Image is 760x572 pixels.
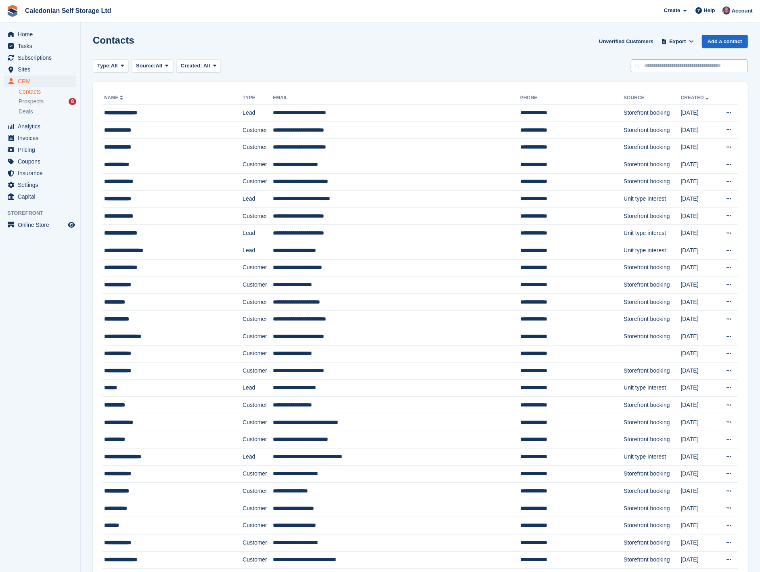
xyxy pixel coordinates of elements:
td: [DATE] [681,259,717,277]
td: Storefront booking [624,551,680,569]
td: Customer [243,328,273,345]
span: Type: [97,62,111,70]
td: Storefront booking [624,173,680,191]
a: menu [4,219,76,230]
td: Customer [243,500,273,517]
td: [DATE] [681,242,717,259]
span: Prospects [19,98,44,105]
span: Storefront [7,209,80,217]
a: Deals [19,107,76,116]
td: [DATE] [681,500,717,517]
span: Pricing [18,144,66,155]
td: Storefront booking [624,431,680,448]
td: Customer [243,534,273,552]
th: Type [243,92,273,105]
td: Storefront booking [624,397,680,414]
img: Lois Holling [722,6,731,15]
td: [DATE] [681,551,717,569]
td: [DATE] [681,465,717,483]
td: [DATE] [681,414,717,431]
span: Analytics [18,121,66,132]
h1: Contacts [93,35,134,46]
td: Storefront booking [624,139,680,156]
td: [DATE] [681,379,717,397]
td: Customer [243,173,273,191]
td: Customer [243,207,273,225]
a: Prospects 8 [19,97,76,106]
th: Phone [520,92,624,105]
td: [DATE] [681,225,717,242]
a: menu [4,121,76,132]
span: Help [704,6,715,15]
span: Deals [19,108,33,115]
td: Storefront booking [624,414,680,431]
td: Storefront booking [624,362,680,380]
td: Storefront booking [624,156,680,173]
td: Storefront booking [624,328,680,345]
td: [DATE] [681,105,717,122]
td: [DATE] [681,277,717,294]
td: [DATE] [681,173,717,191]
img: stora-icon-8386f47178a22dfd0bd8f6a31ec36ba5ce8667c1dd55bd0f319d3a0aa187defe.svg [6,5,19,17]
td: Storefront booking [624,517,680,534]
td: Storefront booking [624,534,680,552]
td: Storefront booking [624,105,680,122]
a: Name [104,95,125,101]
td: Customer [243,397,273,414]
td: Lead [243,225,273,242]
td: Customer [243,551,273,569]
a: menu [4,191,76,202]
span: Insurance [18,168,66,179]
td: Storefront booking [624,483,680,500]
td: [DATE] [681,448,717,466]
td: [DATE] [681,345,717,362]
td: [DATE] [681,328,717,345]
span: All [203,63,210,69]
td: [DATE] [681,122,717,139]
a: menu [4,64,76,75]
a: menu [4,168,76,179]
td: [DATE] [681,431,717,448]
span: Coupons [18,156,66,167]
td: [DATE] [681,156,717,173]
a: menu [4,132,76,144]
td: Customer [243,139,273,156]
span: Home [18,29,66,40]
span: All [111,62,118,70]
span: All [156,62,163,70]
td: Customer [243,414,273,431]
td: Storefront booking [624,207,680,225]
td: Storefront booking [624,311,680,328]
button: Export [660,35,695,48]
td: Customer [243,517,273,534]
td: Customer [243,431,273,448]
td: Lead [243,448,273,466]
a: menu [4,29,76,40]
span: Export [670,38,686,46]
td: Lead [243,191,273,208]
td: [DATE] [681,293,717,311]
a: Contacts [19,88,76,96]
td: [DATE] [681,362,717,380]
td: Storefront booking [624,259,680,277]
th: Source [624,92,680,105]
span: Source: [136,62,155,70]
td: Lead [243,242,273,259]
div: 8 [69,98,76,105]
span: Created: [181,63,202,69]
a: menu [4,156,76,167]
a: menu [4,52,76,63]
td: Storefront booking [624,277,680,294]
td: [DATE] [681,483,717,500]
a: menu [4,144,76,155]
a: Created [681,95,710,101]
a: menu [4,40,76,52]
span: Account [732,7,753,15]
span: Tasks [18,40,66,52]
td: [DATE] [681,534,717,552]
td: Customer [243,259,273,277]
span: Subscriptions [18,52,66,63]
td: Unit type interest [624,448,680,466]
a: menu [4,179,76,191]
button: Type: All [93,59,128,73]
